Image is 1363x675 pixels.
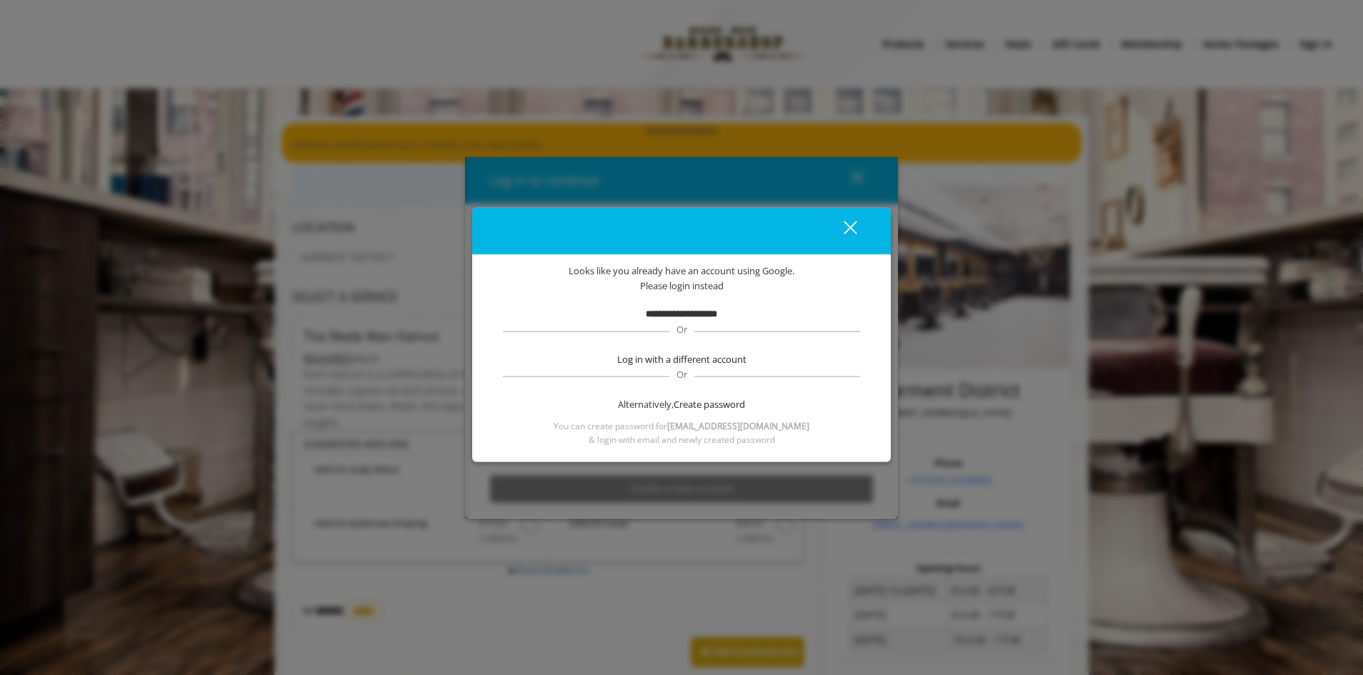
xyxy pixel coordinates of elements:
[569,264,794,279] span: Looks like you already have an account using Google.
[817,216,866,245] button: close dialog
[667,419,809,431] b: [EMAIL_ADDRESS][DOMAIN_NAME]
[669,368,694,381] span: Or
[827,220,856,241] div: close dialog
[640,278,724,293] span: Please login instead
[554,419,809,432] span: You can create password for
[669,323,694,336] span: Or
[589,433,775,446] span: & login with email and newly created password
[617,352,747,367] span: Log in with a different account
[501,397,862,412] div: Alternatively,
[674,397,745,412] span: Create password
